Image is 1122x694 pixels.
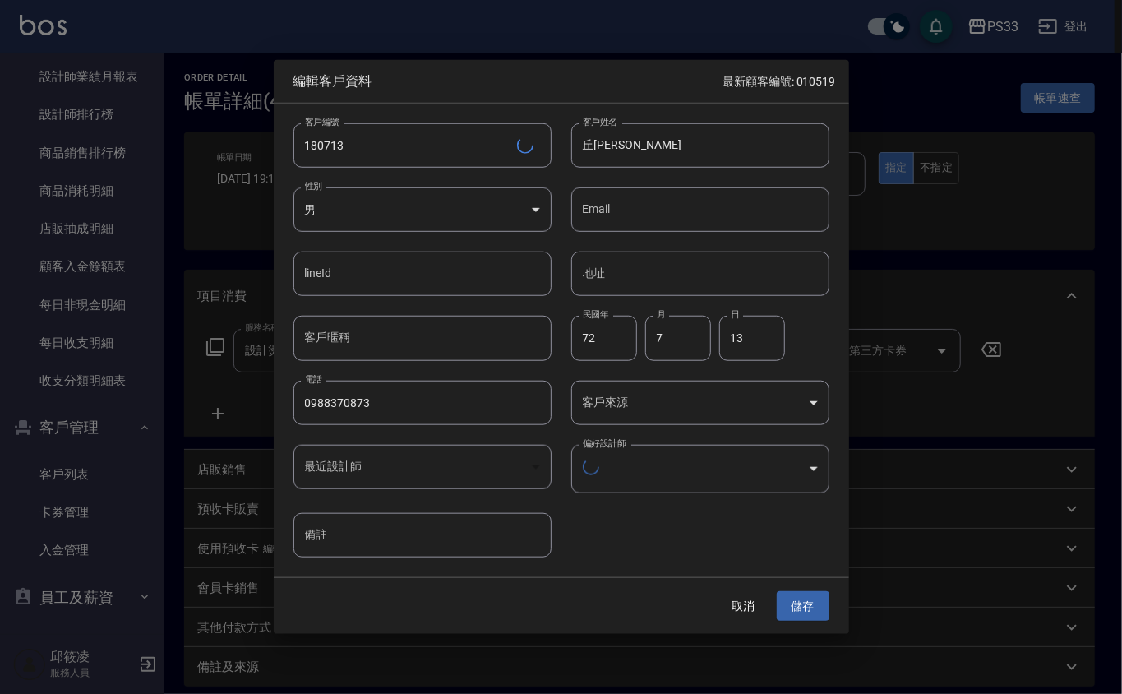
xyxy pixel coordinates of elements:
button: 儲存 [777,591,829,622]
label: 民國年 [583,308,608,321]
label: 性別 [305,180,322,192]
label: 日 [731,308,739,321]
p: 最新顧客編號: 010519 [723,73,835,90]
label: 月 [657,308,665,321]
span: 編輯客戶資料 [293,73,723,90]
button: 取消 [718,591,770,622]
label: 客戶姓名 [583,116,617,128]
div: 男 [293,187,552,232]
label: 電話 [305,372,322,385]
label: 偏好設計師 [583,437,626,449]
label: 客戶編號 [305,116,339,128]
